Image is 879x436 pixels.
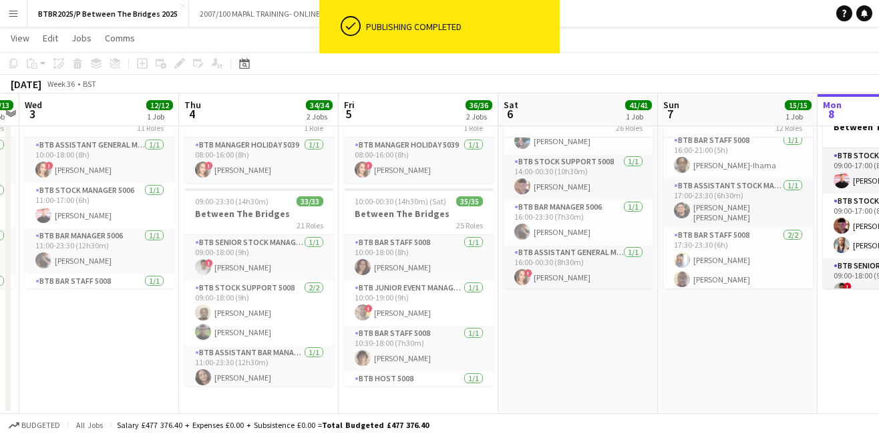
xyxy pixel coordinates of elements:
[663,99,679,111] span: Sun
[184,99,201,111] span: Thu
[344,235,494,280] app-card-role: BTB Bar Staff 50081/110:00-18:00 (8h)[PERSON_NAME]
[73,420,106,430] span: All jobs
[5,29,35,47] a: View
[25,91,174,288] app-job-card: 10:00-23:30 (13h30m)12/12Between The Bridges11 RolesBTB Assistant General Manager 50061/110:00-18...
[105,32,135,44] span: Comms
[184,208,334,220] h3: Between The Bridges
[366,21,554,33] div: Publishing completed
[27,1,189,27] button: BTBR2025/P Between The Bridges 2025
[297,220,323,230] span: 21 Roles
[25,274,174,319] app-card-role: BTB Bar Staff 50081/111:30-17:30 (6h)
[117,420,429,430] div: Salary £477 376.40 + Expenses £0.00 + Subsistence £0.00 =
[25,228,174,274] app-card-role: BTB Bar Manager 50061/111:00-23:30 (12h30m)[PERSON_NAME]
[147,112,172,122] div: 1 Job
[205,259,213,267] span: !
[504,200,653,245] app-card-role: BTB Bar Manager 50061/116:00-23:30 (7h30m)[PERSON_NAME]
[7,418,62,433] button: Budgeted
[184,345,334,391] app-card-role: BTB Assistant Bar Manager 50061/111:00-23:30 (12h30m)[PERSON_NAME]
[344,188,494,386] app-job-card: 10:00-00:30 (14h30m) (Sat)35/35Between The Bridges25 RolesBTB Bar Staff 50081/110:00-18:00 (8h)[P...
[342,106,355,122] span: 5
[184,138,334,183] app-card-role: BTB Manager Holiday 50391/108:00-16:00 (8h)![PERSON_NAME]
[466,100,492,110] span: 36/36
[504,245,653,290] app-card-role: BTB Assistant General Manager 50061/116:00-00:30 (8h30m)![PERSON_NAME]
[466,112,492,122] div: 2 Jobs
[44,79,77,89] span: Week 36
[456,196,483,206] span: 35/35
[205,162,213,170] span: !
[823,99,842,111] span: Mon
[23,106,42,122] span: 3
[663,91,813,288] app-job-card: 10:00-23:30 (13h30m)15/15Between The Bridges12 RolesBTB General Manager 50391/115:00-23:30 (8h30m...
[37,29,63,47] a: Edit
[100,29,140,47] a: Comms
[184,91,334,183] app-job-card: 08:00-16:00 (8h)1/1BTB manager holiday1 RoleBTB Manager Holiday 50391/108:00-16:00 (8h)![PERSON_N...
[663,228,813,292] app-card-role: BTB Bar Staff 50082/217:30-23:30 (6h)[PERSON_NAME][PERSON_NAME]
[306,100,333,110] span: 34/34
[844,282,852,290] span: !
[344,99,355,111] span: Fri
[25,183,174,228] app-card-role: BTB Stock Manager 50061/111:00-17:00 (6h)[PERSON_NAME]
[365,162,373,170] span: !
[11,32,29,44] span: View
[43,32,58,44] span: Edit
[307,112,332,122] div: 2 Jobs
[297,196,323,206] span: 33/33
[344,371,494,417] app-card-role: BTB Host 50081/110:30-18:00 (7h30m)
[137,123,164,133] span: 11 Roles
[464,123,483,133] span: 1 Role
[189,1,331,27] button: 2007/100 MAPAL TRAINING- ONLINE
[821,106,842,122] span: 8
[83,79,96,89] div: BST
[344,326,494,371] app-card-role: BTB Bar Staff 50081/110:30-18:00 (7h30m)[PERSON_NAME]
[45,162,53,170] span: !
[344,208,494,220] h3: Between The Bridges
[71,32,92,44] span: Jobs
[504,99,518,111] span: Sat
[182,106,201,122] span: 4
[625,100,652,110] span: 41/41
[304,123,323,133] span: 1 Role
[66,29,97,47] a: Jobs
[775,123,802,133] span: 12 Roles
[344,91,494,183] app-job-card: 08:00-16:00 (8h)1/1BTB manager holiday1 RoleBTB Manager Holiday 50391/108:00-16:00 (8h)![PERSON_N...
[195,196,269,206] span: 09:00-23:30 (14h30m)
[785,112,811,122] div: 1 Job
[524,269,532,277] span: !
[25,99,42,111] span: Wed
[456,220,483,230] span: 25 Roles
[616,123,643,133] span: 26 Roles
[661,106,679,122] span: 7
[184,235,334,280] app-card-role: BTB Senior Stock Manager 50061/109:00-18:00 (9h)![PERSON_NAME]
[504,91,653,288] app-job-card: 10:00-00:30 (14h30m) (Sun)41/41Between The Bridges26 Roles[PERSON_NAME]BTB Bar Staff 50081/114:00...
[344,138,494,183] app-card-role: BTB Manager Holiday 50391/108:00-16:00 (8h)![PERSON_NAME]
[11,77,41,91] div: [DATE]
[504,154,653,200] app-card-role: BTB Stock support 50081/114:00-00:30 (10h30m)[PERSON_NAME]
[184,188,334,386] app-job-card: 09:00-23:30 (14h30m)33/33Between The Bridges21 RolesBTB Senior Stock Manager 50061/109:00-18:00 (...
[21,421,60,430] span: Budgeted
[626,112,651,122] div: 1 Job
[25,138,174,183] app-card-role: BTB Assistant General Manager 50061/110:00-18:00 (8h)![PERSON_NAME]
[355,196,446,206] span: 10:00-00:30 (14h30m) (Sat)
[344,280,494,326] app-card-role: BTB Junior Event Manager 50391/110:00-19:00 (9h)![PERSON_NAME]
[365,304,373,312] span: !
[663,178,813,228] app-card-role: BTB Assistant Stock Manager 50061/117:00-23:30 (6h30m)[PERSON_NAME] [PERSON_NAME]
[502,106,518,122] span: 6
[184,280,334,345] app-card-role: BTB Stock support 50082/209:00-18:00 (9h)[PERSON_NAME][PERSON_NAME]
[785,100,812,110] span: 15/15
[146,100,173,110] span: 12/12
[322,420,429,430] span: Total Budgeted £477 376.40
[663,133,813,178] app-card-role: BTB Bar Staff 50081/116:00-21:00 (5h)[PERSON_NAME]-Ihama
